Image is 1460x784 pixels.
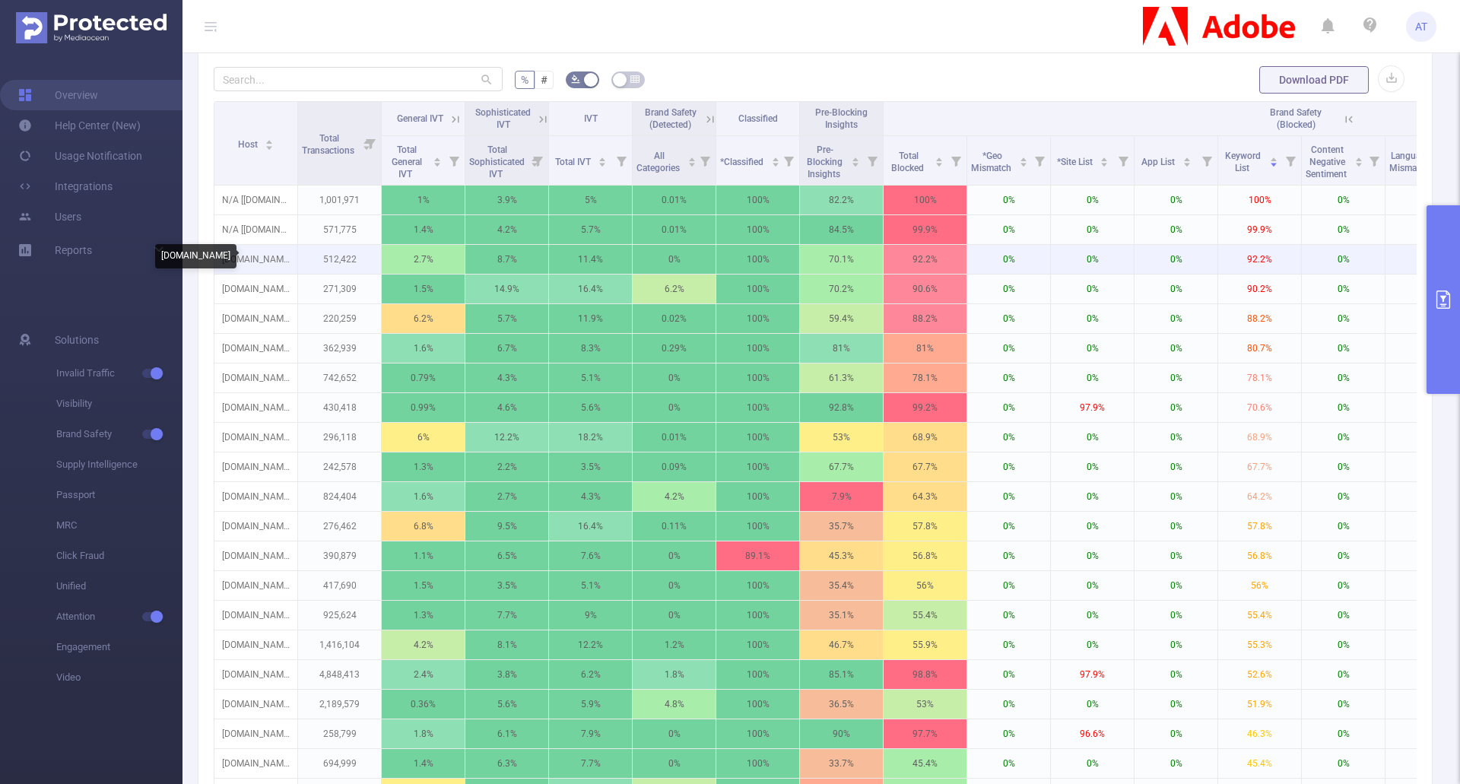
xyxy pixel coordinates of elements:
p: [DOMAIN_NAME] [214,334,297,363]
i: icon: caret-down [265,144,274,148]
p: 0% [1302,186,1385,214]
p: 1.6% [382,482,465,511]
span: Classified [738,113,778,124]
i: icon: table [630,75,640,84]
p: 0% [1302,482,1385,511]
i: Filter menu [443,136,465,185]
p: 0% [633,363,716,392]
p: 0% [1135,482,1217,511]
i: icon: caret-down [1182,160,1191,165]
span: Solutions [55,325,99,355]
i: icon: caret-down [687,160,696,165]
p: 8.7% [465,245,548,274]
p: 0% [1135,186,1217,214]
p: 0% [967,482,1050,511]
p: 0% [967,423,1050,452]
p: 100% [716,215,799,244]
p: 0% [967,363,1050,392]
p: 296,118 [298,423,381,452]
p: 0% [1135,215,1217,244]
p: 100% [716,334,799,363]
p: 0.11% [633,512,716,541]
i: icon: caret-down [1354,160,1363,165]
span: Brand Safety (Blocked) [1270,107,1322,130]
p: 84.5% [800,215,883,244]
span: Total General IVT [392,144,422,179]
i: Filter menu [527,136,548,185]
p: 0% [1051,245,1134,274]
p: 1.5% [382,571,465,600]
p: 92.8% [800,393,883,422]
p: 3.5% [549,452,632,481]
p: 99.9% [884,215,966,244]
p: 70.1% [800,245,883,274]
span: % [521,74,528,86]
p: 100% [884,186,966,214]
i: Filter menu [1029,136,1050,185]
p: 64.3% [884,482,966,511]
p: 7.9% [800,482,883,511]
p: 5.6% [549,393,632,422]
p: 8.3% [549,334,632,363]
p: 12.2% [465,423,548,452]
p: 0% [967,245,1050,274]
p: [DOMAIN_NAME] [214,482,297,511]
span: Pre-Blocking Insights [807,144,843,179]
p: 390,879 [298,541,381,570]
p: 0% [1302,245,1385,274]
p: 824,404 [298,482,381,511]
p: 742,652 [298,363,381,392]
p: 80.7% [1218,334,1301,363]
p: 0.01% [633,186,716,214]
p: 53% [800,423,883,452]
div: Sort [1354,155,1363,164]
p: 3.5% [465,571,548,600]
p: 68.9% [884,423,966,452]
p: 6.7% [465,334,548,363]
p: 0% [1302,363,1385,392]
p: 0% [1302,512,1385,541]
p: 0% [1135,541,1217,570]
p: [DOMAIN_NAME] [214,452,297,481]
span: *Site List [1057,157,1095,167]
p: 4.2% [633,482,716,511]
span: Visibility [56,389,182,419]
p: 0.99% [382,393,465,422]
span: Total Transactions [302,133,357,156]
p: [DOMAIN_NAME] [214,275,297,303]
p: 100% [716,423,799,452]
p: 67.7% [1218,452,1301,481]
p: 1% [382,186,465,214]
p: [DOMAIN_NAME] [214,571,297,600]
span: Reports [55,244,92,256]
p: 92.2% [884,245,966,274]
p: 0.01% [633,423,716,452]
span: Unified [56,571,182,601]
p: 0% [1302,452,1385,481]
p: N/A [[DOMAIN_NAME]] ([DOMAIN_NAME]) [214,186,297,214]
p: N/A [[DOMAIN_NAME]] ([DOMAIN_NAME]) [214,215,297,244]
p: 0% [1051,215,1134,244]
p: 3.9% [465,186,548,214]
span: Host [238,139,260,150]
p: 88.2% [884,304,966,333]
p: 0% [1135,363,1217,392]
p: 271,309 [298,275,381,303]
p: 11.9% [549,304,632,333]
span: All Categories [636,151,682,173]
i: Filter menu [694,136,716,185]
p: 7.6% [549,541,632,570]
a: Overview [18,80,98,110]
span: Sophisticated IVT [475,107,531,130]
a: Reports [55,235,92,265]
i: icon: caret-up [1100,155,1109,160]
p: 0% [1135,275,1217,303]
p: 61.3% [800,363,883,392]
span: Click Fraud [56,541,182,571]
p: 0% [1051,275,1134,303]
p: 2.7% [465,482,548,511]
p: 97.9% [1051,393,1134,422]
p: 90.2% [1218,275,1301,303]
p: 430,418 [298,393,381,422]
p: 81% [800,334,883,363]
